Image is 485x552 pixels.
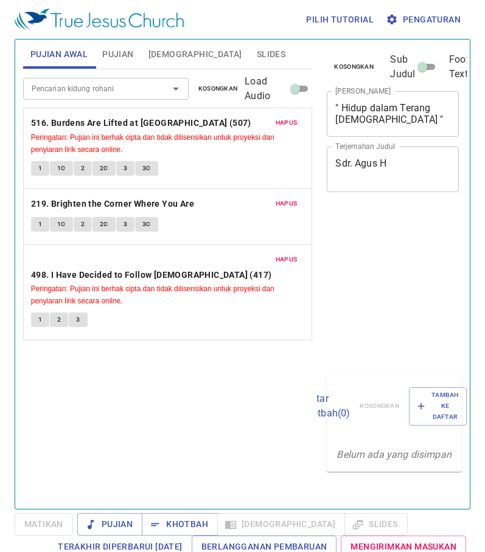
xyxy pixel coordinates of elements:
[198,83,238,94] span: Kosongkan
[31,196,197,212] button: 219. Brighten the Corner Where You Are
[327,60,381,74] button: Kosongkan
[148,47,242,62] span: [DEMOGRAPHIC_DATA]
[38,314,42,325] span: 1
[102,47,133,62] span: Pujian
[276,117,298,128] span: Hapus
[57,163,66,174] span: 1C
[100,219,108,230] span: 2C
[245,74,288,103] span: Load Audio
[100,163,108,174] span: 2C
[31,133,274,154] small: Peringatan: Pujian ini berhak cipta dan tidak dilisensikan untuk proyeksi dan penyiaran lirik sec...
[167,80,184,97] button: Open
[92,161,116,176] button: 2C
[69,312,87,327] button: 3
[38,219,42,230] span: 1
[30,47,88,62] span: Pujian Awal
[87,517,133,532] span: Pujian
[57,219,66,230] span: 1C
[31,285,274,305] small: Peringatan: Pujian ini berhak cipta dan tidak dilisensikan untuk proyeksi dan penyiaran lirik sec...
[81,163,85,174] span: 2
[268,116,305,130] button: Hapus
[50,161,73,176] button: 1C
[135,217,158,232] button: 3C
[306,12,374,27] span: Pilih tutorial
[31,116,253,131] button: 516. Burdens Are Lifted at [GEOGRAPHIC_DATA] (507)
[276,254,298,265] span: Hapus
[301,9,379,31] button: Pilih tutorial
[31,116,251,131] b: 516. Burdens Are Lifted at [GEOGRAPHIC_DATA] (507)
[334,61,374,72] span: Kosongkan
[135,161,158,176] button: 3C
[31,161,49,176] button: 1
[268,196,305,211] button: Hapus
[81,219,85,230] span: 2
[335,102,450,125] textarea: " Hidup dalam Terang [DEMOGRAPHIC_DATA] "
[124,163,127,174] span: 3
[191,81,245,96] button: Kosongkan
[31,267,274,283] button: 498. I Have Decided to Follow [DEMOGRAPHIC_DATA] (417)
[50,312,68,327] button: 2
[50,217,73,232] button: 1C
[327,375,462,438] div: Daftar Khotbah(0)KosongkanTambah ke Daftar
[92,217,116,232] button: 2C
[76,314,80,325] span: 3
[337,449,451,460] i: Belum ada yang disimpan
[31,267,272,283] b: 498. I Have Decided to Follow [DEMOGRAPHIC_DATA] (417)
[74,217,92,232] button: 2
[116,217,134,232] button: 3
[417,390,459,423] span: Tambah ke Daftar
[276,198,298,209] span: Hapus
[152,517,208,532] span: Khotbah
[322,205,434,370] iframe: from-child
[15,9,184,30] img: True Jesus Church
[383,9,466,31] button: Pengaturan
[268,252,305,267] button: Hapus
[116,161,134,176] button: 3
[409,387,467,426] button: Tambah ke Daftar
[31,196,194,212] b: 219. Brighten the Corner Where You Are
[388,12,461,27] span: Pengaturan
[142,219,151,230] span: 3C
[31,312,49,327] button: 1
[57,314,61,325] span: 2
[31,217,49,232] button: 1
[257,47,285,62] span: Slides
[142,513,218,536] button: Khotbah
[390,52,415,81] span: Sub Judul
[142,163,151,174] span: 3C
[335,157,450,181] textarea: Sdr. Agus H
[77,513,142,536] button: Pujian
[38,163,42,174] span: 1
[301,392,351,421] p: Daftar Khotbah ( 0 )
[74,161,92,176] button: 2
[124,219,127,230] span: 3
[449,52,477,81] span: Footer Text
